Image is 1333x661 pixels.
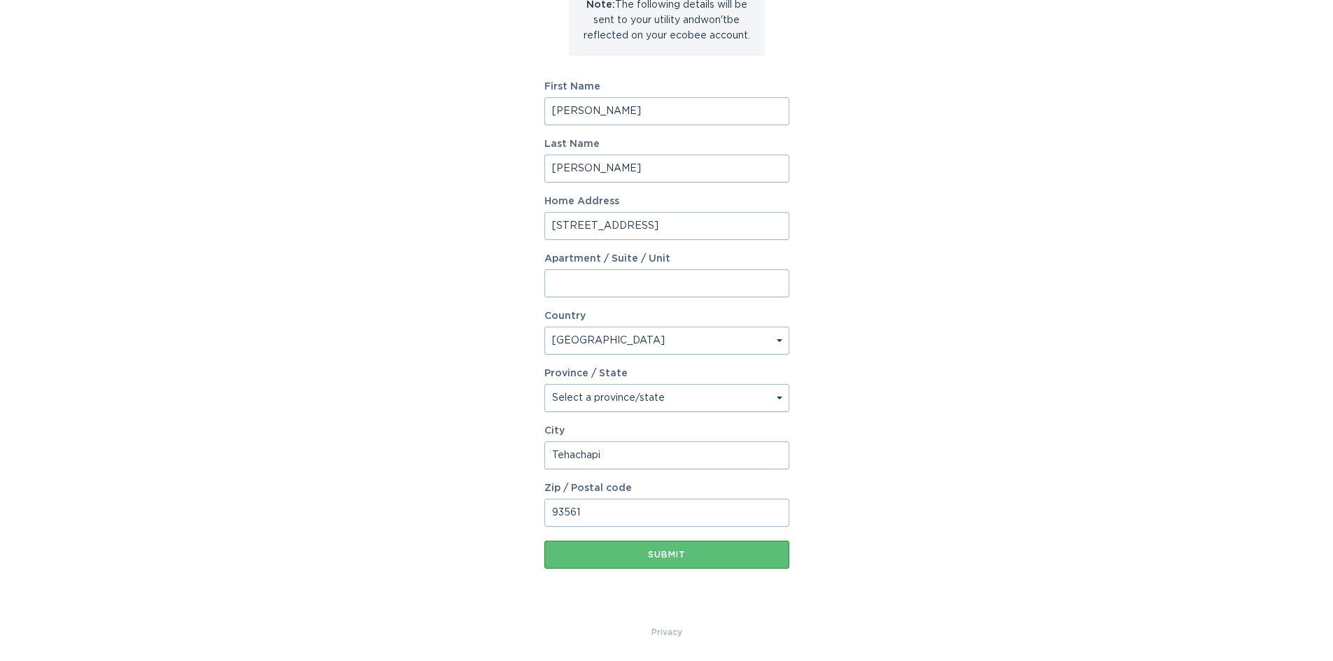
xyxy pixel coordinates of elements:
label: First Name [544,82,789,92]
button: Submit [544,541,789,569]
label: Apartment / Suite / Unit [544,254,789,264]
label: Zip / Postal code [544,483,789,493]
label: Home Address [544,197,789,206]
label: City [544,426,789,436]
label: Province / State [544,369,628,378]
a: Privacy Policy & Terms of Use [651,625,682,640]
div: Submit [551,550,782,559]
label: Country [544,311,586,321]
label: Last Name [544,139,789,149]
